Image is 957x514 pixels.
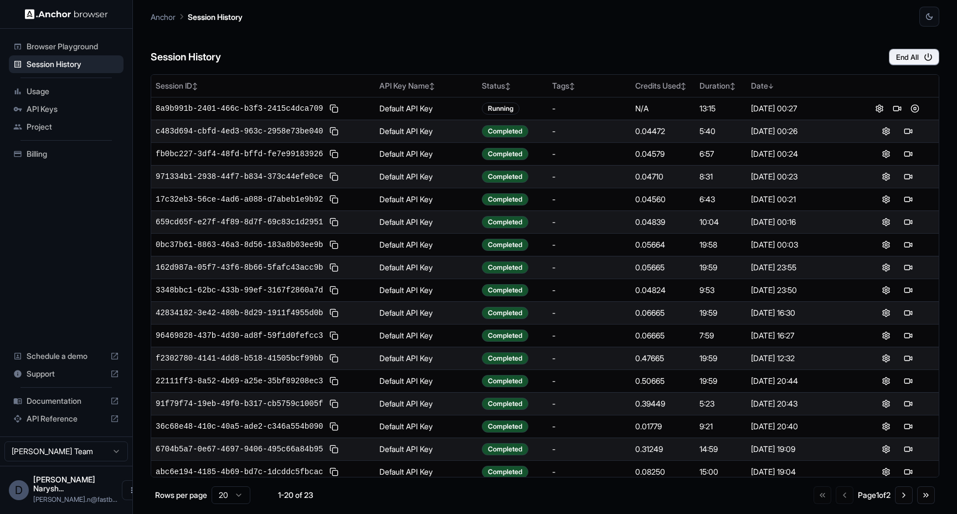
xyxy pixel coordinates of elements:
[552,80,626,91] div: Tags
[156,239,323,250] span: 0bc37b61-8863-46a3-8d56-183a8b03ee9b
[635,353,691,364] div: 0.47665
[156,398,323,409] span: 91f79f74-19eb-49f0-b317-cb5759c1005f
[635,421,691,432] div: 0.01779
[482,102,519,115] div: Running
[552,353,626,364] div: -
[699,376,743,387] div: 19:59
[156,171,323,182] span: 971334b1-2938-44f7-b834-373c44efe0ce
[635,80,691,91] div: Credits Used
[569,82,575,90] span: ↕
[9,118,124,136] div: Project
[9,410,124,428] div: API Reference
[482,261,528,274] div: Completed
[151,11,176,23] p: Anchor
[375,301,477,324] td: Default API Key
[27,413,106,424] span: API Reference
[192,82,198,90] span: ↕
[9,38,124,55] div: Browser Playground
[552,217,626,228] div: -
[635,466,691,477] div: 0.08250
[375,438,477,460] td: Default API Key
[375,324,477,347] td: Default API Key
[552,307,626,318] div: -
[27,104,119,115] span: API Keys
[375,165,477,188] td: Default API Key
[751,239,851,250] div: [DATE] 00:03
[552,285,626,296] div: -
[699,126,743,137] div: 5:40
[27,148,119,160] span: Billing
[730,82,735,90] span: ↕
[156,148,323,160] span: fb0bc227-3df4-48fd-bffd-fe7e99183926
[482,284,528,296] div: Completed
[552,262,626,273] div: -
[751,148,851,160] div: [DATE] 00:24
[9,100,124,118] div: API Keys
[9,83,124,100] div: Usage
[27,368,106,379] span: Support
[27,121,119,132] span: Project
[699,353,743,364] div: 19:59
[635,239,691,250] div: 0.05664
[699,80,743,91] div: Duration
[482,307,528,319] div: Completed
[482,352,528,364] div: Completed
[156,330,323,341] span: 96469828-437b-4d30-ad8f-59f1d0fefcc3
[505,82,511,90] span: ↕
[768,82,774,90] span: ↓
[751,421,851,432] div: [DATE] 20:40
[27,41,119,52] span: Browser Playground
[751,307,851,318] div: [DATE] 16:30
[699,194,743,205] div: 6:43
[25,9,108,19] img: Anchor Logo
[552,171,626,182] div: -
[552,239,626,250] div: -
[751,217,851,228] div: [DATE] 00:16
[635,194,691,205] div: 0.04560
[375,369,477,392] td: Default API Key
[482,466,528,478] div: Completed
[552,466,626,477] div: -
[635,307,691,318] div: 0.06665
[482,443,528,455] div: Completed
[482,330,528,342] div: Completed
[151,49,221,65] h6: Session History
[699,421,743,432] div: 9:21
[699,239,743,250] div: 19:58
[375,233,477,256] td: Default API Key
[375,97,477,120] td: Default API Key
[635,262,691,273] div: 0.05665
[156,80,371,91] div: Session ID
[699,307,743,318] div: 19:59
[552,330,626,341] div: -
[375,279,477,301] td: Default API Key
[375,188,477,210] td: Default API Key
[156,103,323,114] span: 8a9b991b-2401-466c-b3f3-2415c4dca709
[375,142,477,165] td: Default API Key
[635,398,691,409] div: 0.39449
[751,262,851,273] div: [DATE] 23:55
[9,55,124,73] div: Session History
[156,444,323,455] span: 6704b5a7-0e67-4697-9406-495c66a84b95
[699,285,743,296] div: 9:53
[379,80,473,91] div: API Key Name
[751,103,851,114] div: [DATE] 00:27
[635,285,691,296] div: 0.04824
[751,398,851,409] div: [DATE] 20:43
[699,444,743,455] div: 14:59
[635,126,691,137] div: 0.04472
[699,171,743,182] div: 8:31
[751,126,851,137] div: [DATE] 00:26
[552,103,626,114] div: -
[9,145,124,163] div: Billing
[635,217,691,228] div: 0.04839
[9,347,124,365] div: Schedule a demo
[375,460,477,483] td: Default API Key
[552,126,626,137] div: -
[751,330,851,341] div: [DATE] 16:27
[375,210,477,233] td: Default API Key
[27,59,119,70] span: Session History
[156,194,323,205] span: 17c32eb3-56ce-4ad6-a088-d7abeb1e9b92
[27,395,106,407] span: Documentation
[751,353,851,364] div: [DATE] 12:32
